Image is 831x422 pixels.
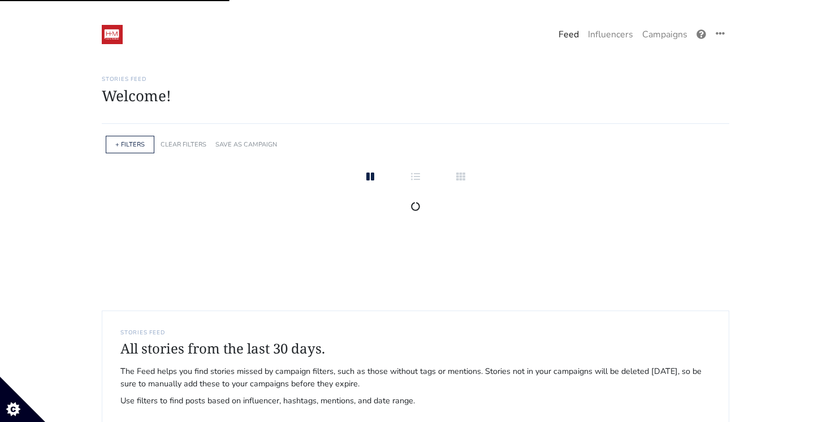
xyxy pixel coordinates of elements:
h6: Stories Feed [102,76,729,83]
a: Campaigns [638,23,692,46]
h4: All stories from the last 30 days. [120,341,711,357]
a: Influencers [583,23,638,46]
a: CLEAR FILTERS [161,140,206,149]
a: SAVE AS CAMPAIGN [215,140,277,149]
a: + FILTERS [115,140,145,149]
a: Feed [554,23,583,46]
h6: STORIES FEED [120,329,711,336]
img: 19:52:48_1547236368 [102,25,123,44]
span: Use filters to find posts based on influencer, hashtags, mentions, and date range. [120,395,711,407]
span: The Feed helps you find stories missed by campaign filters, such as those without tags or mention... [120,365,711,390]
h1: Welcome! [102,87,729,105]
